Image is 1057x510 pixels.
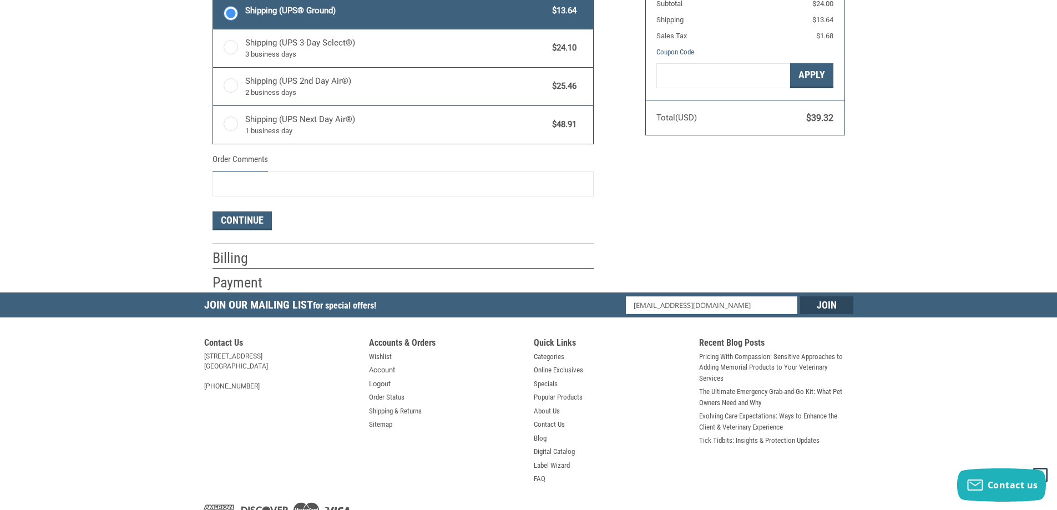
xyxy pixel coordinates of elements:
a: Sitemap [369,419,392,430]
a: Popular Products [534,392,583,403]
a: Order Status [369,392,404,403]
a: Digital Catalog [534,446,575,457]
a: Coupon Code [656,48,694,56]
input: Join [800,296,853,314]
a: Logout [369,378,391,390]
input: Gift Certificate or Coupon Code [656,63,790,88]
a: Tick Tidbits: Insights & Protection Updates [699,435,820,446]
span: Shipping (UPS® Ground) [245,4,547,17]
span: Shipping (UPS 3-Day Select®) [245,37,547,60]
a: Pricing With Compassion: Sensitive Approaches to Adding Memorial Products to Your Veterinary Serv... [699,351,853,384]
a: Account [369,365,395,376]
a: Specials [534,378,558,390]
span: Shipping (UPS 2nd Day Air®) [245,75,547,98]
button: Continue [213,211,272,230]
span: 1 business day [245,125,547,137]
span: $1.68 [816,32,833,40]
span: Shipping (UPS Next Day Air®) [245,113,547,137]
span: Sales Tax [656,32,687,40]
h5: Join Our Mailing List [204,292,382,321]
h2: Billing [213,249,277,267]
a: Label Wizard [534,460,570,471]
span: $24.10 [547,42,577,54]
a: About Us [534,406,560,417]
span: Contact us [988,479,1038,491]
legend: Order Comments [213,153,268,171]
h5: Accounts & Orders [369,337,523,351]
a: Wishlist [369,351,392,362]
h5: Recent Blog Posts [699,337,853,351]
span: 2 business days [245,87,547,98]
a: Blog [534,433,547,444]
h5: Quick Links [534,337,688,351]
span: $48.91 [547,118,577,131]
span: Shipping [656,16,684,24]
a: Contact Us [534,419,565,430]
h5: Contact Us [204,337,358,351]
span: for special offers! [313,300,376,311]
span: Total (USD) [656,113,697,123]
span: 3 business days [245,49,547,60]
span: $25.46 [547,80,577,93]
span: $39.32 [806,113,833,123]
a: Shipping & Returns [369,406,422,417]
a: Online Exclusives [534,365,583,376]
span: $13.64 [547,4,577,17]
a: FAQ [534,473,545,484]
a: Categories [534,351,564,362]
a: Evolving Care Expectations: Ways to Enhance the Client & Veterinary Experience [699,411,853,432]
button: Apply [790,63,833,88]
a: The Ultimate Emergency Grab-and-Go Kit: What Pet Owners Need and Why [699,386,853,408]
button: Contact us [957,468,1046,502]
input: Email [626,296,797,314]
span: $13.64 [812,16,833,24]
h2: Payment [213,274,277,292]
address: [STREET_ADDRESS] [GEOGRAPHIC_DATA] [PHONE_NUMBER] [204,351,358,391]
